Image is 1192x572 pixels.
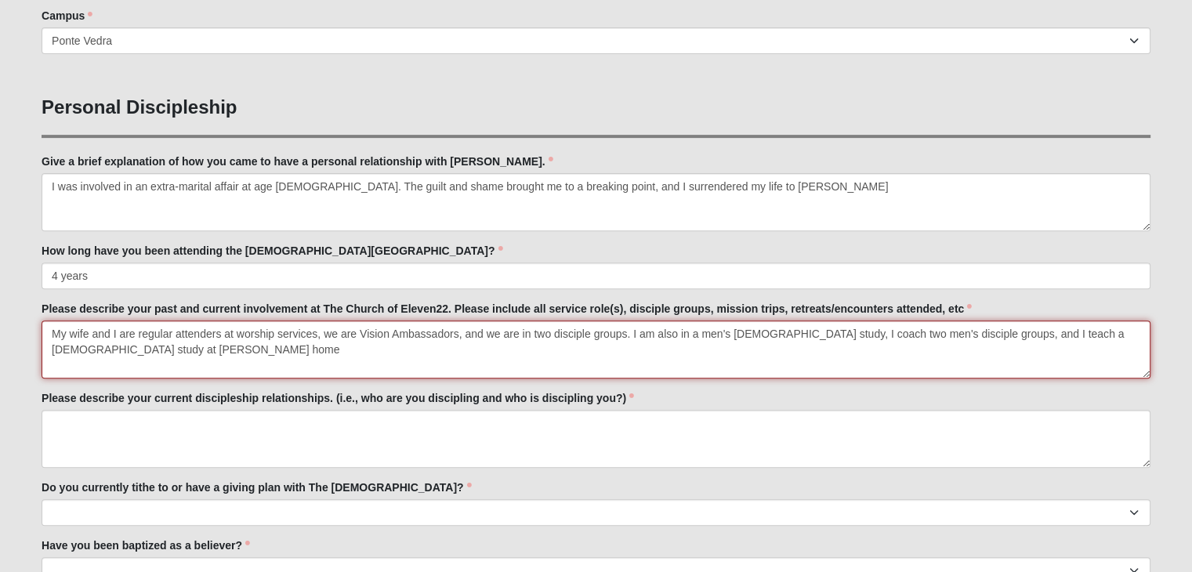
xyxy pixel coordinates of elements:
label: Campus [42,8,92,24]
label: Please describe your past and current involvement at The Church of Eleven22. Please include all s... [42,301,972,317]
label: Have you been baptized as a believer? [42,538,250,553]
label: Please describe your current discipleship relationships. (i.e., who are you discipling and who is... [42,390,634,406]
h3: Personal Discipleship [42,96,1150,119]
label: How long have you been attending the [DEMOGRAPHIC_DATA][GEOGRAPHIC_DATA]? [42,243,502,259]
label: Do you currently tithe to or have a giving plan with The [DEMOGRAPHIC_DATA]? [42,480,472,495]
label: Give a brief explanation of how you came to have a personal relationship with [PERSON_NAME]. [42,154,553,169]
